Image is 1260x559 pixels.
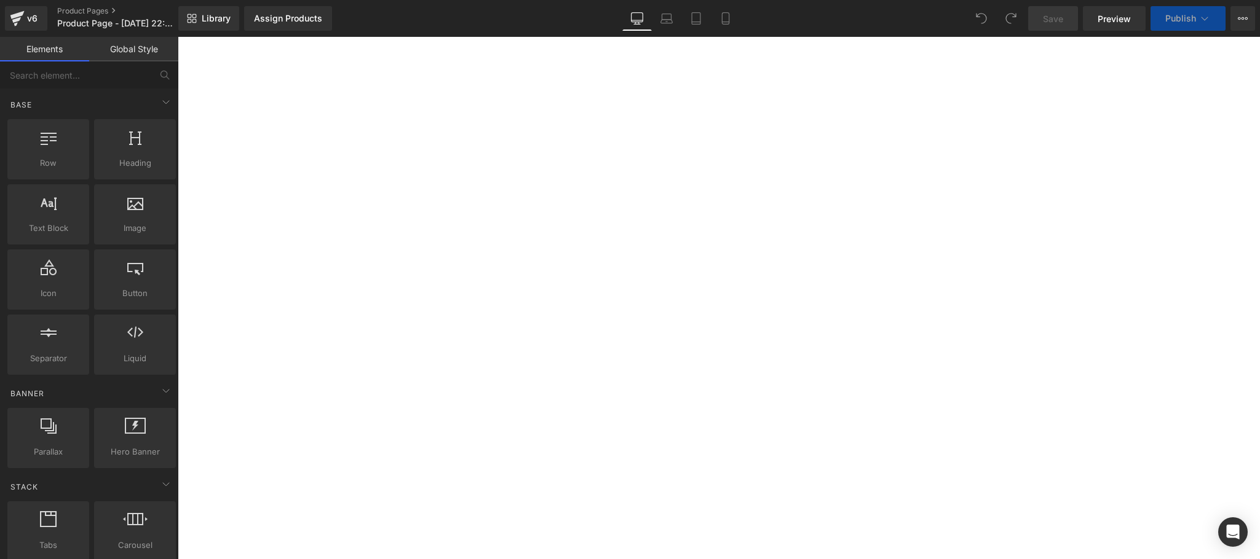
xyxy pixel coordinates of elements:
[9,99,33,111] span: Base
[98,287,172,300] span: Button
[11,222,85,235] span: Text Block
[98,157,172,170] span: Heading
[89,37,178,61] a: Global Style
[11,352,85,365] span: Separator
[254,14,322,23] div: Assign Products
[202,13,231,24] span: Library
[11,539,85,552] span: Tabs
[57,18,175,28] span: Product Page - [DATE] 22:10:52
[9,481,39,493] span: Stack
[711,6,740,31] a: Mobile
[1165,14,1196,23] span: Publish
[98,445,172,458] span: Hero Banner
[1098,12,1131,25] span: Preview
[11,445,85,458] span: Parallax
[1043,12,1063,25] span: Save
[1151,6,1226,31] button: Publish
[11,287,85,300] span: Icon
[98,539,172,552] span: Carousel
[25,10,40,26] div: v6
[98,222,172,235] span: Image
[98,352,172,365] span: Liquid
[652,6,681,31] a: Laptop
[5,6,47,31] a: v6
[969,6,994,31] button: Undo
[681,6,711,31] a: Tablet
[622,6,652,31] a: Desktop
[1230,6,1255,31] button: More
[178,6,239,31] a: New Library
[9,388,46,399] span: Banner
[57,6,199,16] a: Product Pages
[11,157,85,170] span: Row
[999,6,1023,31] button: Redo
[1083,6,1146,31] a: Preview
[1218,517,1248,547] div: Open Intercom Messenger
